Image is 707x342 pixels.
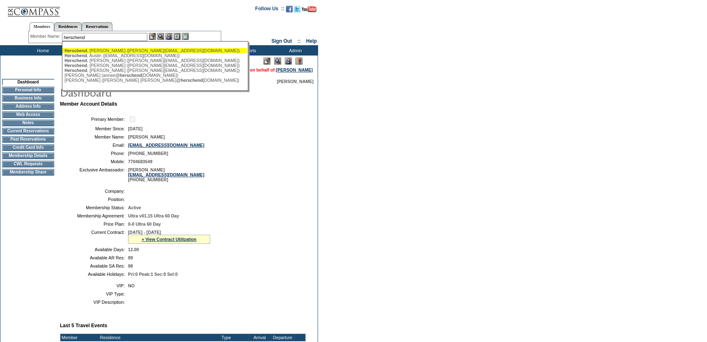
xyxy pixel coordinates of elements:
td: Current Contract: [63,230,125,244]
span: :: [297,38,301,44]
a: » View Contract Utilization [142,237,197,242]
img: Follow us on Twitter [294,6,300,12]
a: Residences [54,22,82,31]
div: Member Name: [30,33,62,40]
span: NO [128,283,135,288]
td: Price Plan: [63,222,125,226]
td: Membership Agreement: [63,213,125,218]
span: Herschend [64,48,87,53]
img: Become our fan on Facebook [286,6,293,12]
span: herschend [120,73,142,78]
b: Last 5 Travel Events [60,323,107,328]
img: Log Concern/Member Elevation [295,58,302,65]
span: Herschend [64,53,87,58]
span: [PERSON_NAME] [277,79,313,84]
td: Available Holidays: [63,272,125,277]
b: Member Account Details [60,101,117,107]
span: 98 [128,263,133,268]
div: , Austin ([EMAIL_ADDRESS][DOMAIN_NAME]) [64,53,245,58]
a: Become our fan on Facebook [286,8,293,13]
td: Available AR Res: [63,255,125,260]
td: Company: [63,189,125,194]
td: Personal Info [2,87,54,93]
td: Departure [271,334,294,341]
span: [DATE] - [DATE] [128,230,161,235]
span: Herschend [64,63,87,68]
div: , [PERSON_NAME] ([PERSON_NAME][EMAIL_ADDRESS][DOMAIN_NAME]) [64,58,245,63]
td: VIP: [63,283,125,288]
span: Ultra v01.15 Ultra 60 Day [128,213,179,218]
img: b_edit.gif [149,33,156,40]
td: Membership Status: [63,205,125,210]
a: Help [306,38,317,44]
td: Member Name: [63,134,125,139]
a: Reservations [82,22,112,31]
span: 12.00 [128,247,139,252]
td: VIP Type: [63,291,125,296]
div: , [PERSON_NAME] ([PERSON_NAME][EMAIL_ADDRESS][DOMAIN_NAME]) [64,48,245,53]
td: Admin [271,45,318,55]
span: 0-0 Ultra 60 Day [128,222,161,226]
td: Home [18,45,66,55]
span: herschend [181,78,203,83]
div: [PERSON_NAME] ([PERSON_NAME].[PERSON_NAME]@ [DOMAIN_NAME]) [64,78,245,83]
span: [PERSON_NAME] [PHONE_NUMBER] [128,167,204,182]
td: CWL Requests [2,161,54,167]
td: Member Since: [63,126,125,131]
span: Pri:0 Peak:1 Sec:0 Sel:0 [128,272,178,277]
td: Current Reservations [2,128,54,134]
a: [EMAIL_ADDRESS][DOMAIN_NAME] [128,172,204,177]
a: Follow us on Twitter [294,8,300,13]
span: [PERSON_NAME] [128,134,165,139]
td: Follow Us :: [255,5,284,15]
td: Primary Member: [63,115,125,123]
td: Available Days: [63,247,125,252]
div: , [PERSON_NAME] ([PERSON_NAME][EMAIL_ADDRESS][DOMAIN_NAME]) [64,63,245,68]
td: Mobile: [63,159,125,164]
img: Reservations [174,33,181,40]
img: b_calculator.gif [182,33,189,40]
a: [PERSON_NAME] [276,67,313,72]
div: , [PERSON_NAME] ([PERSON_NAME][EMAIL_ADDRESS][DOMAIN_NAME]) [64,68,245,73]
img: View Mode [274,58,281,65]
span: Active [128,205,141,210]
span: [PHONE_NUMBER] [128,151,168,156]
img: Edit Mode [263,58,270,65]
span: 89 [128,255,133,260]
div: [PERSON_NAME] (annee@ [DOMAIN_NAME]) [64,73,245,78]
td: Dashboard [2,79,54,85]
img: pgTtlDashboard.gif [59,84,224,100]
td: Position: [63,197,125,202]
td: Available SA Res: [63,263,125,268]
td: Exclusive Ambassador: [63,167,125,182]
a: Members [30,22,55,31]
td: Email: [63,143,125,148]
td: Credit Card Info [2,144,54,151]
span: Herschend [64,58,87,63]
span: 7704683549 [128,159,152,164]
td: Notes [2,120,54,126]
td: Membership Share [2,169,54,176]
td: Member [60,334,99,341]
td: Membership Details [2,153,54,159]
img: View [157,33,164,40]
td: Web Access [2,111,54,118]
img: Subscribe to our YouTube Channel [302,6,316,12]
a: Subscribe to our YouTube Channel [302,8,316,13]
span: Herschend [64,68,87,73]
td: Address Info [2,103,54,110]
a: [EMAIL_ADDRESS][DOMAIN_NAME] [128,143,204,148]
td: Type [220,334,248,341]
td: VIP Description: [63,300,125,305]
span: You are acting on behalf of: [219,67,313,72]
span: [DATE] [128,126,142,131]
img: Impersonate [285,58,292,65]
td: Business Info [2,95,54,102]
td: Past Reservations [2,136,54,143]
td: Residence [99,334,220,341]
img: Impersonate [165,33,172,40]
td: Phone: [63,151,125,156]
a: Sign Out [271,38,292,44]
td: Arrival [248,334,271,341]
